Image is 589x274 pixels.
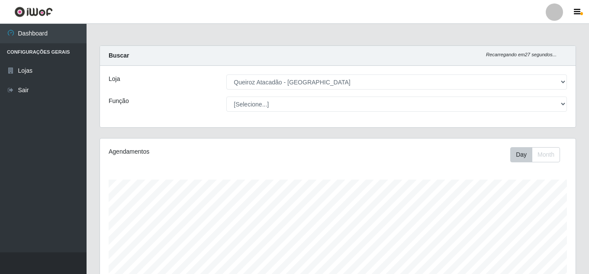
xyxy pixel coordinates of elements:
[532,147,560,162] button: Month
[14,6,53,17] img: CoreUI Logo
[486,52,557,57] i: Recarregando em 27 segundos...
[109,97,129,106] label: Função
[510,147,560,162] div: First group
[510,147,567,162] div: Toolbar with button groups
[109,52,129,59] strong: Buscar
[510,147,532,162] button: Day
[109,74,120,84] label: Loja
[109,147,292,156] div: Agendamentos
